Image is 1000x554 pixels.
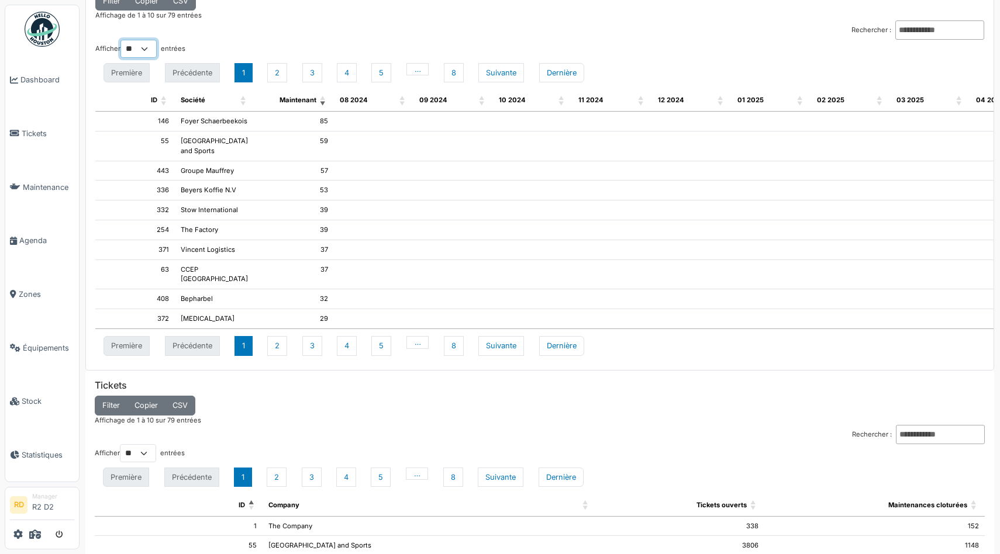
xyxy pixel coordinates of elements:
a: Agenda [5,214,79,268]
button: 3 [302,336,322,355]
span: Stock [22,396,74,407]
span: 03 2025: Activate to sort [956,89,963,111]
td: 338 [596,517,764,536]
span: 10 2024: Activate to sort [558,89,565,111]
button: 2 [267,468,287,487]
button: CSV [165,396,195,415]
span: Tickets ouverts [696,501,747,509]
label: Rechercher : [851,25,891,35]
td: 32 [254,289,334,309]
button: 3 [302,468,322,487]
td: The Company [263,517,597,536]
span: ID: Activate to invert sorting [249,494,256,516]
td: 39 [254,200,334,220]
h6: Tickets [95,380,985,391]
td: 85 [254,112,334,131]
span: Maintenance [23,182,74,193]
nav: pagination [95,59,984,86]
span: Agenda [19,235,74,246]
td: The Factory [175,220,254,240]
td: 1 [95,517,263,536]
a: Statistiques [5,428,79,482]
button: 3 [302,63,322,82]
span: 11 2024 [578,96,604,104]
td: 55 [95,131,175,161]
button: 2 [267,63,287,82]
button: 4 [336,468,356,487]
span: Maintenances cloturées: Activate to sort [971,494,978,516]
li: R2 D2 [32,492,74,517]
span: Maintenant [280,96,316,104]
button: 4 [337,63,357,82]
span: Statistiques [22,449,74,460]
button: 8 [444,63,464,82]
label: Afficher entrées [95,40,185,58]
span: Zones [19,289,74,300]
button: Filter [95,396,127,415]
span: 08 2024: Activate to sort [399,89,406,111]
label: Afficher entrées [95,444,185,462]
td: CCEP [GEOGRAPHIC_DATA] [175,260,254,290]
span: 10 2024 [499,96,526,104]
button: 5 [371,63,391,82]
button: … [406,468,429,480]
td: 29 [254,309,334,329]
nav: pagination [95,333,984,359]
span: Maintenant: Activate to remove sorting [320,89,327,111]
td: 63 [95,260,175,290]
nav: pagination [95,463,985,490]
td: 53 [254,181,334,200]
span: Company [268,501,299,509]
td: 408 [95,289,175,309]
span: 09 2024 [419,96,447,104]
span: 02 2025: Activate to sort [877,89,884,111]
td: 59 [254,131,334,161]
td: 336 [95,181,175,200]
div: Affichage de 1 à 10 sur 79 entrées [95,11,984,20]
td: Stow International [175,200,254,220]
select: Afficherentrées [120,444,156,462]
button: 2 [267,336,287,355]
td: Bepharbel [175,289,254,309]
button: 8 [444,336,464,355]
img: Badge_color-CXgf-gQk.svg [25,12,60,47]
span: 08 2024 [340,96,368,104]
td: 37 [254,260,334,290]
span: Copier [135,401,158,410]
span: Filter [102,401,120,410]
button: 5 [371,336,391,355]
td: 254 [95,220,175,240]
span: Société [181,96,205,104]
button: Copier [127,396,165,415]
a: Équipements [5,321,79,375]
button: 1 [235,63,253,82]
label: Rechercher : [852,430,892,439]
div: Manager [32,492,74,501]
a: RD ManagerR2 D2 [10,492,74,520]
span: Société: Activate to sort [240,89,247,111]
span: 01 2025: Activate to sort [797,89,804,111]
a: Tickets [5,107,79,161]
span: CSV [173,401,188,410]
span: ID [151,96,157,104]
span: 11 2024: Activate to sort [638,89,645,111]
td: [GEOGRAPHIC_DATA] and Sports [175,131,254,161]
span: 03 2025 [896,96,924,104]
span: 12 2024: Activate to sort [718,89,725,111]
td: 57 [254,161,334,181]
a: Stock [5,375,79,428]
button: 1 [234,468,252,487]
td: 443 [95,161,175,181]
button: 1 [235,336,253,355]
button: … [406,336,429,348]
span: ID [239,501,245,509]
span: Company: Activate to sort [582,494,589,516]
span: Dashboard [20,74,74,85]
span: 01 2025 [737,96,764,104]
td: 37 [254,240,334,260]
button: 5 [371,468,391,487]
a: Zones [5,268,79,321]
td: Foyer Schaerbeekois [175,112,254,131]
td: 332 [95,200,175,220]
span: 02 2025 [817,96,844,104]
